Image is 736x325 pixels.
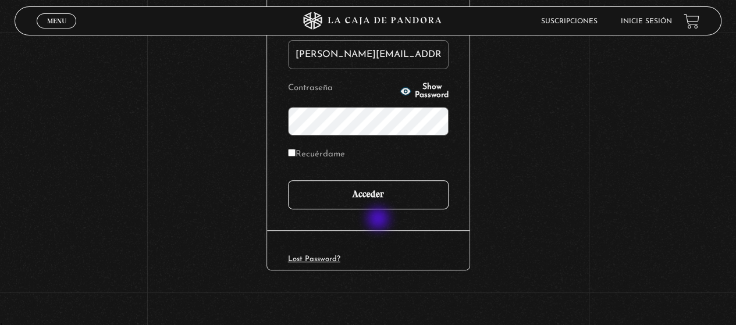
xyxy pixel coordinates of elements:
span: Menu [47,17,66,24]
a: Inicie sesión [621,18,672,25]
button: Show Password [400,83,449,99]
label: Recuérdame [288,146,345,164]
span: Show Password [415,83,449,99]
a: Suscripciones [541,18,598,25]
label: Contraseña [288,80,397,98]
input: Recuérdame [288,149,296,156]
input: Acceder [288,180,449,209]
a: View your shopping cart [684,13,699,29]
a: Lost Password? [288,255,340,263]
span: Cerrar [43,27,70,35]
